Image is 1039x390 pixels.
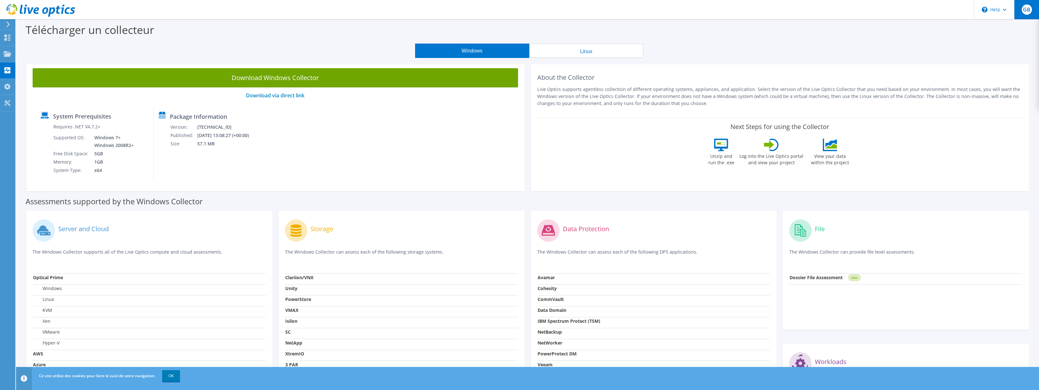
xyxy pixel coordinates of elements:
strong: XtremIO [285,351,304,357]
strong: Veeam [538,362,553,368]
td: System Type: [53,166,90,175]
strong: Azure [33,362,46,368]
label: Workloads [815,359,846,365]
strong: PowerProtect DM [538,351,577,357]
strong: Clariion/VNX [285,274,313,280]
label: Next Steps for using the Collector [730,123,829,131]
label: Storage [311,226,333,232]
strong: Avamar [538,274,555,280]
label: Télécharger un collecteur [26,22,154,37]
strong: IBM Spectrum Protect (TSM) [538,318,600,324]
strong: Data Domain [538,307,566,313]
strong: NetBackup [538,329,562,335]
p: The Windows Collector can assess each of the following storage systems. [285,248,518,262]
a: Download Windows Collector [33,68,518,87]
a: Download via direct link [246,92,304,99]
strong: NetWorker [538,340,562,346]
label: View your data within the project [807,151,853,166]
label: Windows [33,285,62,292]
td: [TECHNICAL_ID] [197,123,257,131]
strong: Isilon [285,318,297,324]
p: The Windows Collector supports all of the Live Optics compute and cloud assessments. [33,248,266,262]
td: Memory: [53,158,90,166]
strong: Optical Prime [33,274,63,280]
td: [DATE] 13:08:27 (+00:00) [197,131,257,140]
button: Linux [529,44,643,58]
button: Windows [415,44,529,58]
td: Supported OS: [53,134,90,150]
td: Windows 7+ Windows 2008R2+ [90,134,135,150]
label: Server and Cloud [58,226,109,232]
label: Requires .NET V4.7.2+ [53,124,100,130]
strong: CommVault [538,296,564,302]
label: Linux [33,296,54,303]
label: Assessments supported by the Windows Collector [26,198,203,205]
strong: Cohesity [538,285,557,291]
strong: SC [285,329,291,335]
span: Ce site utilise des cookies pour faire le suivi de votre navigation. [39,373,155,378]
td: Free Disk Space: [53,150,90,158]
strong: VMAX [285,307,298,313]
strong: PowerStore [285,296,311,302]
label: File [815,226,825,232]
td: x64 [90,166,135,175]
label: Package Information [170,113,227,120]
p: The Windows Collector can assess each of the following DPS applications. [537,248,770,262]
td: 5GB [90,150,135,158]
label: Data Protection [563,226,609,232]
strong: NetApp [285,340,302,346]
td: Version: [170,123,197,131]
tspan: NEW! [851,276,858,280]
label: Hyper-V [33,340,59,346]
label: Log into the Live Optics portal and view your project [739,151,804,166]
p: The Windows Collector can provide file level assessments. [789,248,1022,262]
a: OK [162,370,180,382]
td: 1GB [90,158,135,166]
strong: Dossier File Assessment [790,274,843,280]
p: Live Optics supports agentless collection of different operating systems, appliances, and applica... [537,86,1023,107]
strong: Unity [285,285,297,291]
h2: About the Collector [537,74,1023,81]
label: VMware [33,329,60,335]
label: Unzip and run the .exe [706,151,736,166]
td: Size: [170,140,197,148]
strong: AWS [33,351,43,357]
label: System Prerequisites [53,113,111,119]
span: GB [1022,4,1032,15]
svg: \n [982,7,988,12]
label: Xen [33,318,51,324]
td: Published: [170,131,197,140]
td: 57.1 MB [197,140,257,148]
strong: 3 PAR [285,362,298,368]
label: KVM [33,307,52,313]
